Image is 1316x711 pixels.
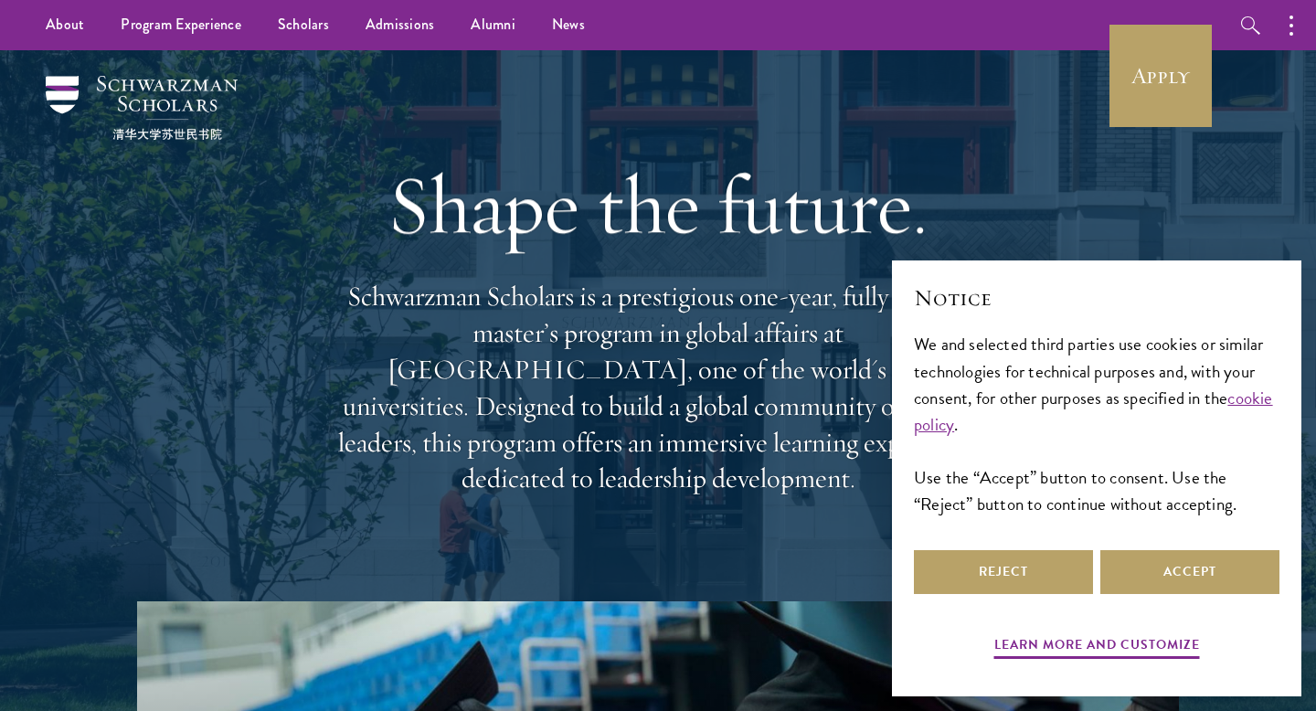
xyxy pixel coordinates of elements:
[1109,25,1212,127] a: Apply
[914,282,1279,313] h2: Notice
[329,279,987,497] p: Schwarzman Scholars is a prestigious one-year, fully funded master’s program in global affairs at...
[46,76,238,140] img: Schwarzman Scholars
[994,633,1200,662] button: Learn more and customize
[914,550,1093,594] button: Reject
[914,385,1273,438] a: cookie policy
[1100,550,1279,594] button: Accept
[914,331,1279,516] div: We and selected third parties use cookies or similar technologies for technical purposes and, wit...
[329,154,987,256] h1: Shape the future.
